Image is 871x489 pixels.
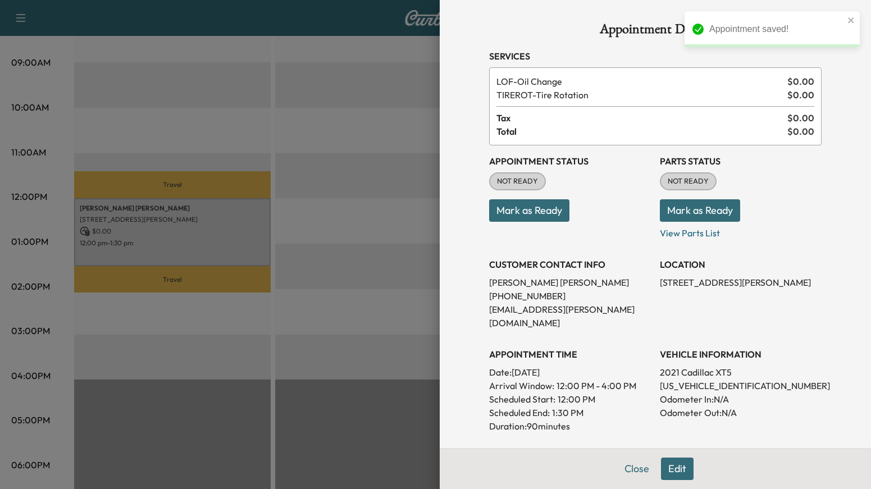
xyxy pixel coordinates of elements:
span: Tax [496,111,787,125]
button: Edit [661,458,694,480]
p: [STREET_ADDRESS][PERSON_NAME] [660,276,822,289]
span: NOT READY [490,176,545,187]
p: 2021 Cadillac XT5 [660,365,822,379]
p: [PERSON_NAME] [PERSON_NAME] [489,276,651,289]
p: Arrival Window: [489,379,651,392]
h3: Appointment Status [489,154,651,168]
p: Duration: 90 minutes [489,419,651,433]
p: Odometer In: N/A [660,392,822,406]
h3: APPOINTMENT TIME [489,348,651,361]
h3: LOCATION [660,258,822,271]
span: Oil Change [496,75,783,88]
h3: Parts Status [660,154,822,168]
span: 12:00 PM - 4:00 PM [557,379,636,392]
button: Mark as Ready [660,199,740,222]
span: $ 0.00 [787,88,814,102]
p: 1:30 PM [552,406,583,419]
button: close [847,16,855,25]
p: Odometer Out: N/A [660,406,822,419]
button: Close [617,458,656,480]
div: Appointment saved! [709,22,844,36]
button: Mark as Ready [489,199,569,222]
h1: Appointment Details [489,22,822,40]
h3: CUSTOMER CONTACT INFO [489,258,651,271]
p: [PHONE_NUMBER] [489,289,651,303]
h3: Services [489,49,822,63]
p: [US_VEHICLE_IDENTIFICATION_NUMBER] [660,379,822,392]
span: $ 0.00 [787,111,814,125]
span: $ 0.00 [787,75,814,88]
p: View Parts List [660,222,822,240]
p: Scheduled End: [489,406,550,419]
p: Scheduled Start: [489,392,555,406]
p: [EMAIL_ADDRESS][PERSON_NAME][DOMAIN_NAME] [489,303,651,330]
span: $ 0.00 [787,125,814,138]
h3: VEHICLE INFORMATION [660,348,822,361]
p: 12:00 PM [558,392,595,406]
span: Tire Rotation [496,88,783,102]
span: NOT READY [661,176,715,187]
span: Total [496,125,787,138]
p: Date: [DATE] [489,365,651,379]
